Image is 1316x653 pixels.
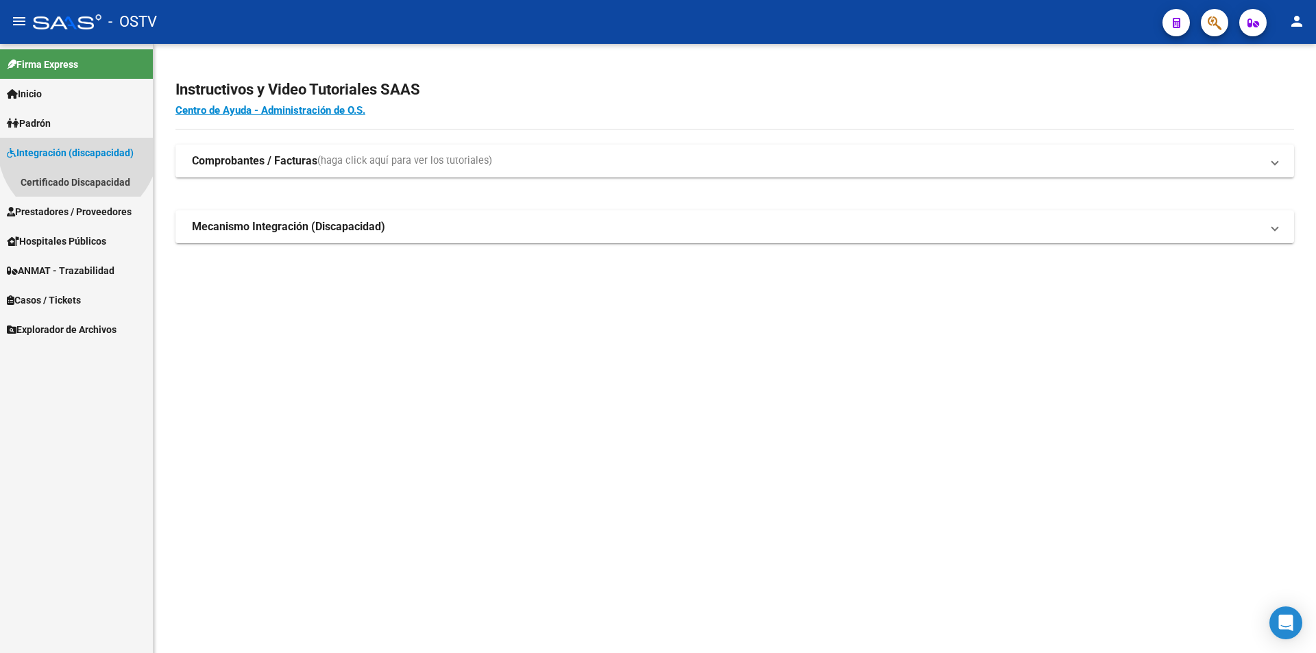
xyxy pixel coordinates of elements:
[1269,606,1302,639] div: Open Intercom Messenger
[7,263,114,278] span: ANMAT - Trazabilidad
[192,219,385,234] strong: Mecanismo Integración (Discapacidad)
[11,13,27,29] mat-icon: menu
[7,234,106,249] span: Hospitales Públicos
[175,77,1294,103] h2: Instructivos y Video Tutoriales SAAS
[317,153,492,169] span: (haga click aquí para ver los tutoriales)
[7,293,81,308] span: Casos / Tickets
[7,57,78,72] span: Firma Express
[175,145,1294,177] mat-expansion-panel-header: Comprobantes / Facturas(haga click aquí para ver los tutoriales)
[7,116,51,131] span: Padrón
[108,7,157,37] span: - OSTV
[175,104,365,116] a: Centro de Ayuda - Administración de O.S.
[192,153,317,169] strong: Comprobantes / Facturas
[7,204,132,219] span: Prestadores / Proveedores
[175,210,1294,243] mat-expansion-panel-header: Mecanismo Integración (Discapacidad)
[7,322,117,337] span: Explorador de Archivos
[7,86,42,101] span: Inicio
[1289,13,1305,29] mat-icon: person
[7,145,134,160] span: Integración (discapacidad)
